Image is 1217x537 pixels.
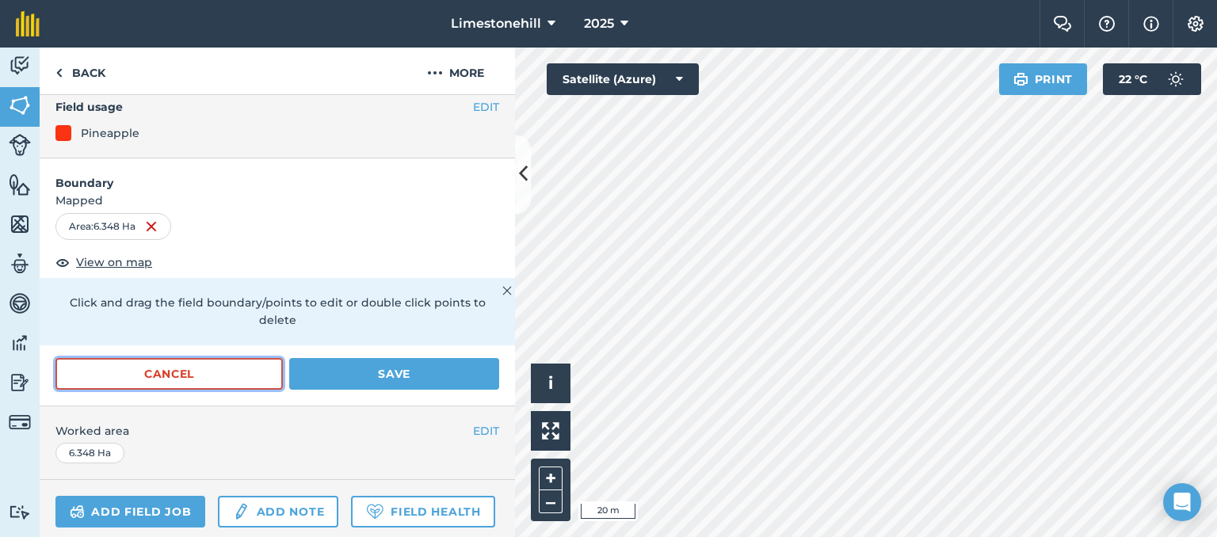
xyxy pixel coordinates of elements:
a: Add note [218,496,338,527]
a: Add field job [55,496,205,527]
img: Two speech bubbles overlapping with the left bubble in the forefront [1053,16,1072,32]
button: View on map [55,253,152,272]
button: EDIT [473,98,499,116]
img: svg+xml;base64,PD94bWwgdmVyc2lvbj0iMS4wIiBlbmNvZGluZz0idXRmLTgiPz4KPCEtLSBHZW5lcmF0b3I6IEFkb2JlIE... [9,291,31,315]
img: svg+xml;base64,PD94bWwgdmVyc2lvbj0iMS4wIiBlbmNvZGluZz0idXRmLTgiPz4KPCEtLSBHZW5lcmF0b3I6IEFkb2JlIE... [1160,63,1192,95]
button: Print [999,63,1088,95]
img: svg+xml;base64,PD94bWwgdmVyc2lvbj0iMS4wIiBlbmNvZGluZz0idXRmLTgiPz4KPCEtLSBHZW5lcmF0b3I6IEFkb2JlIE... [9,134,31,156]
img: svg+xml;base64,PD94bWwgdmVyc2lvbj0iMS4wIiBlbmNvZGluZz0idXRmLTgiPz4KPCEtLSBHZW5lcmF0b3I6IEFkb2JlIE... [9,331,31,355]
a: Field Health [351,496,494,527]
a: Back [40,48,121,94]
img: svg+xml;base64,PHN2ZyB4bWxucz0iaHR0cDovL3d3dy53My5vcmcvMjAwMC9zdmciIHdpZHRoPSIyMiIgaGVpZ2h0PSIzMC... [502,281,512,300]
img: svg+xml;base64,PHN2ZyB4bWxucz0iaHR0cDovL3d3dy53My5vcmcvMjAwMC9zdmciIHdpZHRoPSIyMCIgaGVpZ2h0PSIyNC... [427,63,443,82]
button: More [396,48,515,94]
button: 22 °C [1103,63,1201,95]
img: svg+xml;base64,PHN2ZyB4bWxucz0iaHR0cDovL3d3dy53My5vcmcvMjAwMC9zdmciIHdpZHRoPSIxNiIgaGVpZ2h0PSIyNC... [145,217,158,236]
p: Click and drag the field boundary/points to edit or double click points to delete [55,294,499,329]
span: 22 ° C [1119,63,1147,95]
span: i [548,373,553,393]
img: A cog icon [1186,16,1205,32]
button: i [531,364,570,403]
h4: Boundary [40,158,515,192]
div: 6.348 Ha [55,443,124,463]
div: Open Intercom Messenger [1163,483,1201,521]
h4: Field usage [55,98,473,116]
img: fieldmargin Logo [16,11,40,36]
img: svg+xml;base64,PD94bWwgdmVyc2lvbj0iMS4wIiBlbmNvZGluZz0idXRmLTgiPz4KPCEtLSBHZW5lcmF0b3I6IEFkb2JlIE... [9,371,31,394]
img: svg+xml;base64,PHN2ZyB4bWxucz0iaHR0cDovL3d3dy53My5vcmcvMjAwMC9zdmciIHdpZHRoPSI5IiBoZWlnaHQ9IjI0Ii... [55,63,63,82]
img: Four arrows, one pointing top left, one top right, one bottom right and the last bottom left [542,422,559,440]
button: – [539,490,563,513]
img: svg+xml;base64,PD94bWwgdmVyc2lvbj0iMS4wIiBlbmNvZGluZz0idXRmLTgiPz4KPCEtLSBHZW5lcmF0b3I6IEFkb2JlIE... [9,54,31,78]
button: EDIT [473,422,499,440]
img: svg+xml;base64,PHN2ZyB4bWxucz0iaHR0cDovL3d3dy53My5vcmcvMjAwMC9zdmciIHdpZHRoPSIxOCIgaGVpZ2h0PSIyNC... [55,253,70,272]
button: Satellite (Azure) [547,63,699,95]
img: svg+xml;base64,PHN2ZyB4bWxucz0iaHR0cDovL3d3dy53My5vcmcvMjAwMC9zdmciIHdpZHRoPSIxOSIgaGVpZ2h0PSIyNC... [1013,70,1028,89]
img: svg+xml;base64,PHN2ZyB4bWxucz0iaHR0cDovL3d3dy53My5vcmcvMjAwMC9zdmciIHdpZHRoPSI1NiIgaGVpZ2h0PSI2MC... [9,173,31,196]
img: svg+xml;base64,PD94bWwgdmVyc2lvbj0iMS4wIiBlbmNvZGluZz0idXRmLTgiPz4KPCEtLSBHZW5lcmF0b3I6IEFkb2JlIE... [9,505,31,520]
img: svg+xml;base64,PD94bWwgdmVyc2lvbj0iMS4wIiBlbmNvZGluZz0idXRmLTgiPz4KPCEtLSBHZW5lcmF0b3I6IEFkb2JlIE... [9,411,31,433]
span: 2025 [584,14,614,33]
img: svg+xml;base64,PHN2ZyB4bWxucz0iaHR0cDovL3d3dy53My5vcmcvMjAwMC9zdmciIHdpZHRoPSI1NiIgaGVpZ2h0PSI2MC... [9,93,31,117]
button: Save [289,358,499,390]
img: A question mark icon [1097,16,1116,32]
span: Worked area [55,422,499,440]
img: svg+xml;base64,PD94bWwgdmVyc2lvbj0iMS4wIiBlbmNvZGluZz0idXRmLTgiPz4KPCEtLSBHZW5lcmF0b3I6IEFkb2JlIE... [232,502,250,521]
span: Limestonehill [451,14,541,33]
img: svg+xml;base64,PD94bWwgdmVyc2lvbj0iMS4wIiBlbmNvZGluZz0idXRmLTgiPz4KPCEtLSBHZW5lcmF0b3I6IEFkb2JlIE... [70,502,85,521]
div: Area : 6.348 Ha [55,213,171,240]
img: svg+xml;base64,PHN2ZyB4bWxucz0iaHR0cDovL3d3dy53My5vcmcvMjAwMC9zdmciIHdpZHRoPSI1NiIgaGVpZ2h0PSI2MC... [9,212,31,236]
img: svg+xml;base64,PD94bWwgdmVyc2lvbj0iMS4wIiBlbmNvZGluZz0idXRmLTgiPz4KPCEtLSBHZW5lcmF0b3I6IEFkb2JlIE... [9,252,31,276]
button: Cancel [55,358,283,390]
img: svg+xml;base64,PHN2ZyB4bWxucz0iaHR0cDovL3d3dy53My5vcmcvMjAwMC9zdmciIHdpZHRoPSIxNyIgaGVpZ2h0PSIxNy... [1143,14,1159,33]
span: View on map [76,253,152,271]
span: Mapped [40,192,515,209]
div: Pineapple [81,124,139,142]
button: + [539,467,563,490]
